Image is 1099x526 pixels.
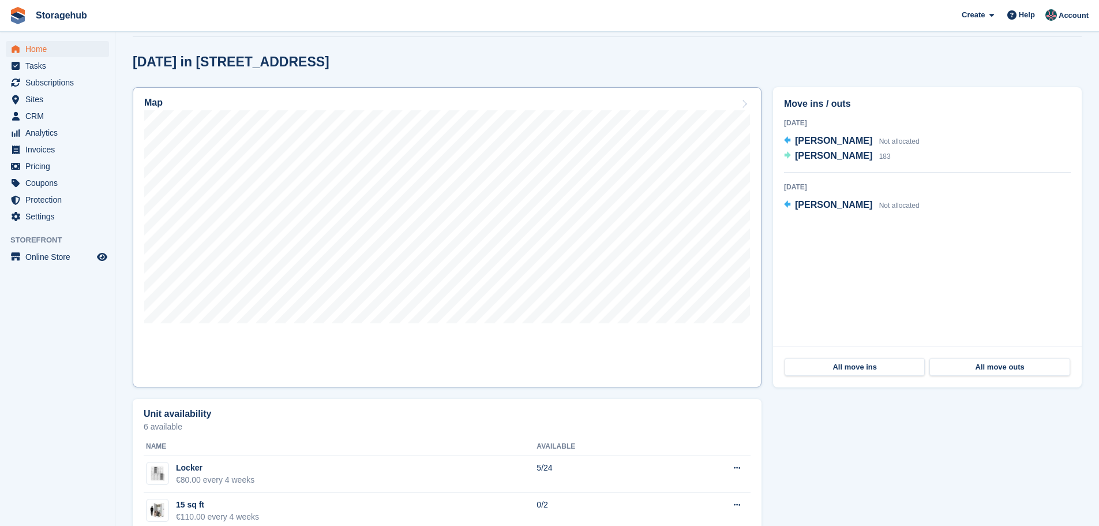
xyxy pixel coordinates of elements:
span: [PERSON_NAME] [795,200,872,210]
span: CRM [25,108,95,124]
span: Online Store [25,249,95,265]
h2: Move ins / outs [784,97,1071,111]
span: Subscriptions [25,74,95,91]
span: Sites [25,91,95,107]
a: All move outs [929,358,1070,376]
div: [DATE] [784,182,1071,192]
a: menu [6,125,109,141]
span: [PERSON_NAME] [795,136,872,146]
span: Home [25,41,95,57]
span: Not allocated [879,202,920,210]
h2: Unit availability [144,409,211,419]
a: Map [133,87,762,387]
div: €80.00 every 4 weeks [176,474,254,486]
span: Invoices [25,141,95,158]
span: Not allocated [879,137,920,146]
span: Help [1019,9,1035,21]
div: [DATE] [784,118,1071,128]
h2: Map [144,98,163,108]
a: menu [6,41,109,57]
a: menu [6,108,109,124]
a: menu [6,249,109,265]
span: Create [962,9,985,21]
img: Anirudh Muralidharan [1045,9,1057,21]
a: menu [6,175,109,191]
span: [PERSON_NAME] [795,151,872,161]
a: menu [6,74,109,91]
span: 183 [879,152,891,161]
span: Protection [25,192,95,208]
img: AdobeStock_336629645.jpeg [147,465,168,482]
a: menu [6,58,109,74]
span: Pricing [25,158,95,174]
a: Storagehub [31,6,92,25]
a: menu [6,91,109,107]
a: [PERSON_NAME] 183 [784,149,891,164]
div: €110.00 every 4 weeks [176,511,259,523]
a: menu [6,141,109,158]
a: Preview store [95,250,109,264]
a: menu [6,192,109,208]
div: Locker [176,462,254,474]
span: Settings [25,208,95,225]
span: Storefront [10,234,115,246]
span: Tasks [25,58,95,74]
span: Analytics [25,125,95,141]
a: [PERSON_NAME] Not allocated [784,198,920,213]
div: 15 sq ft [176,499,259,511]
td: 5/24 [537,456,668,493]
a: menu [6,208,109,225]
th: Name [144,438,537,456]
span: Coupons [25,175,95,191]
a: All move ins [785,358,925,376]
img: stora-icon-8386f47178a22dfd0bd8f6a31ec36ba5ce8667c1dd55bd0f319d3a0aa187defe.svg [9,7,27,24]
a: menu [6,158,109,174]
img: 15-sqft-unit-2.jpg [147,502,168,518]
h2: [DATE] in [STREET_ADDRESS] [133,54,329,70]
a: [PERSON_NAME] Not allocated [784,134,920,149]
th: Available [537,438,668,456]
p: 6 available [144,423,751,431]
span: Account [1059,10,1089,21]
